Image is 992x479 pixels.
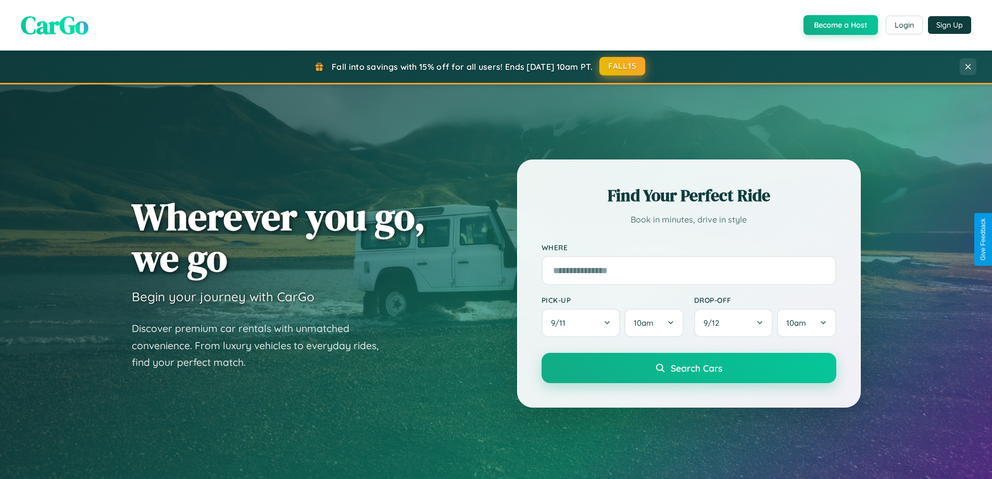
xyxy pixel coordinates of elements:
span: 9 / 12 [704,318,724,328]
button: 10am [777,309,836,337]
button: Search Cars [542,353,836,383]
button: 9/11 [542,309,621,337]
button: Sign Up [928,16,971,34]
button: 10am [624,309,683,337]
span: 10am [786,318,806,328]
label: Pick-up [542,296,684,304]
button: Become a Host [803,15,878,35]
h2: Find Your Perfect Ride [542,184,836,207]
h1: Wherever you go, we go [132,196,425,278]
div: Give Feedback [980,218,987,261]
label: Drop-off [694,296,836,304]
span: 9 / 11 [551,318,571,328]
span: 10am [634,318,654,328]
label: Where [542,243,836,252]
span: Search Cars [671,362,722,374]
span: Fall into savings with 15% off for all users! Ends [DATE] 10am PT. [332,62,593,72]
h3: Begin your journey with CarGo [132,289,315,304]
p: Book in minutes, drive in style [542,212,836,227]
button: FALL15 [599,57,645,76]
p: Discover premium car rentals with unmatched convenience. From luxury vehicles to everyday rides, ... [132,320,392,371]
button: Login [886,16,923,34]
span: CarGo [21,8,89,42]
button: 9/12 [694,309,773,337]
